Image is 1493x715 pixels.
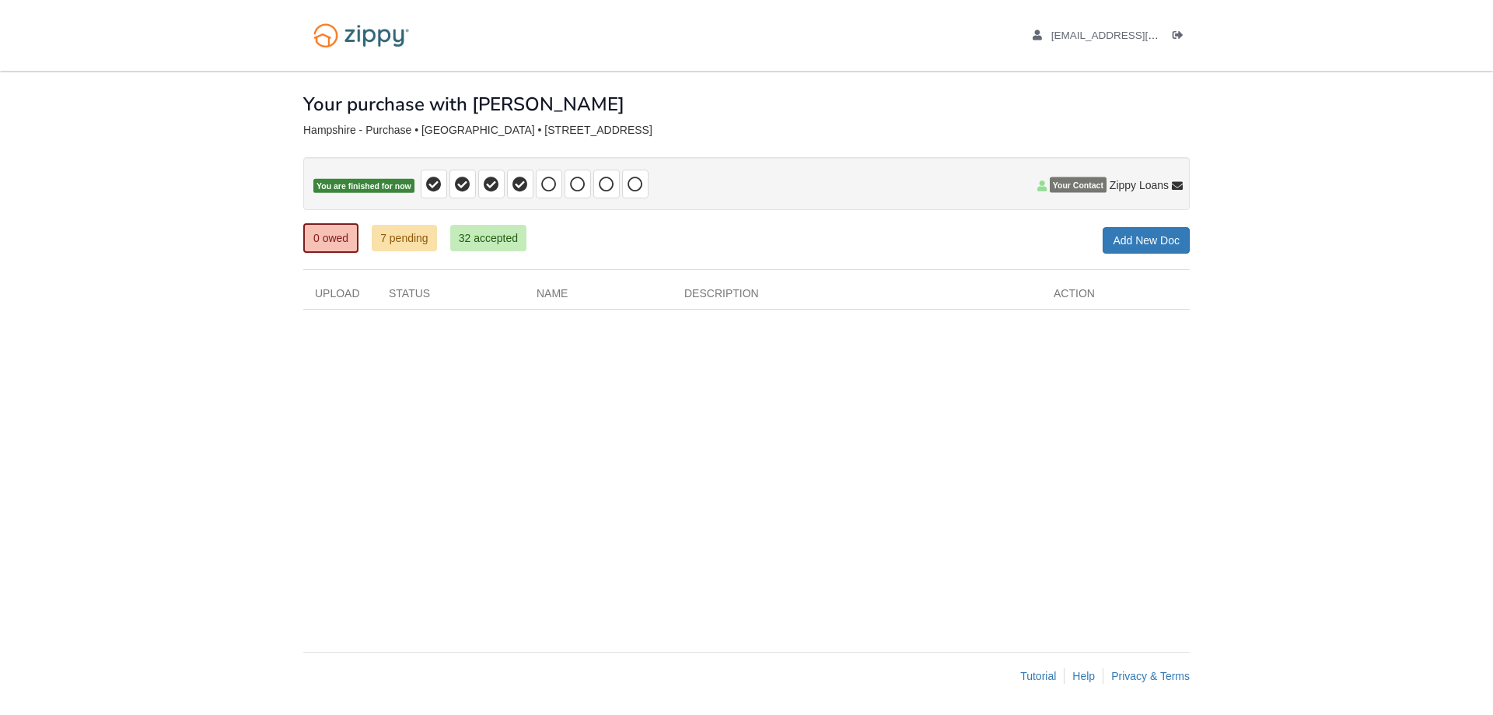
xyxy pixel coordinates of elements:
[1111,670,1190,682] a: Privacy & Terms
[450,225,526,251] a: 32 accepted
[1033,30,1229,45] a: edit profile
[303,94,624,114] h1: Your purchase with [PERSON_NAME]
[1173,30,1190,45] a: Log out
[372,225,437,251] a: 7 pending
[1110,177,1169,193] span: Zippy Loans
[1103,227,1190,254] a: Add New Doc
[673,286,1042,309] div: Description
[1072,670,1095,682] a: Help
[525,286,673,309] div: Name
[377,286,525,309] div: Status
[303,286,377,309] div: Upload
[303,124,1190,137] div: Hampshire - Purchase • [GEOGRAPHIC_DATA] • [STREET_ADDRESS]
[1042,286,1190,309] div: Action
[313,179,414,194] span: You are finished for now
[1050,177,1107,193] span: Your Contact
[1051,30,1229,41] span: roberthampshire@hotmail.com
[303,223,358,253] a: 0 owed
[303,16,419,55] img: Logo
[1020,670,1056,682] a: Tutorial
